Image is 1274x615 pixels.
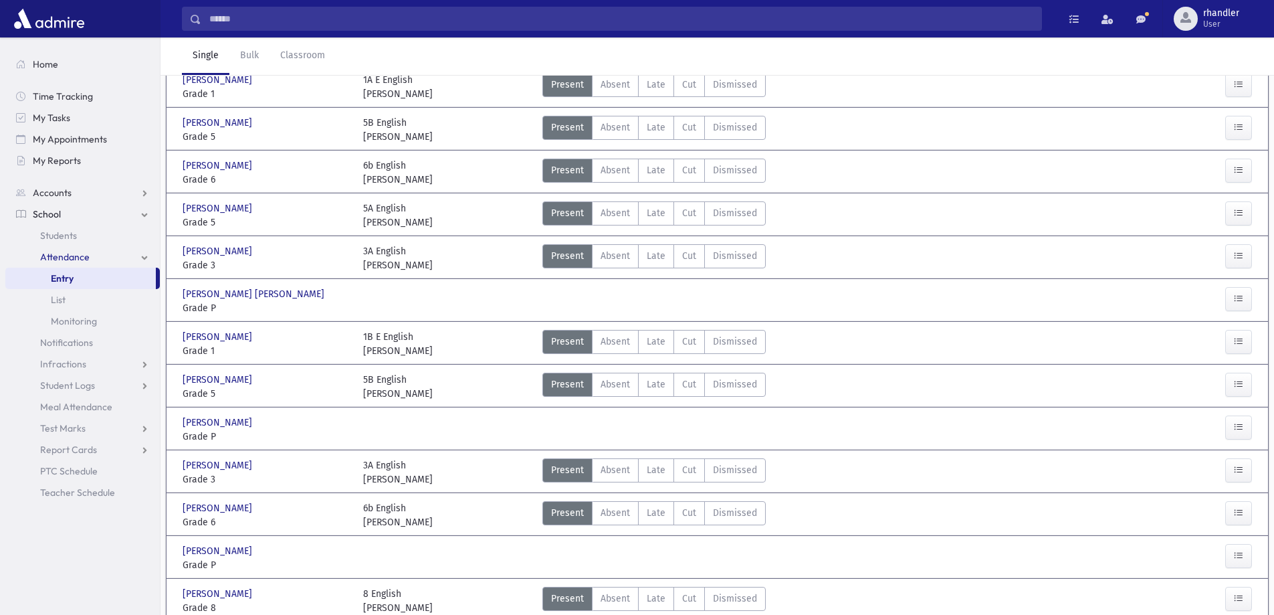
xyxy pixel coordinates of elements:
[713,463,757,477] span: Dismissed
[183,130,350,144] span: Grade 5
[201,7,1041,31] input: Search
[40,379,95,391] span: Student Logs
[647,120,665,135] span: Late
[363,73,433,101] div: 1A E English [PERSON_NAME]
[183,173,350,187] span: Grade 6
[647,592,665,606] span: Late
[363,116,433,144] div: 5B English [PERSON_NAME]
[542,116,766,144] div: AttTypes
[183,73,255,87] span: [PERSON_NAME]
[551,377,584,391] span: Present
[601,463,630,477] span: Absent
[33,112,70,124] span: My Tasks
[183,458,255,472] span: [PERSON_NAME]
[551,249,584,263] span: Present
[5,107,160,128] a: My Tasks
[363,244,433,272] div: 3A English [PERSON_NAME]
[183,501,255,515] span: [PERSON_NAME]
[713,120,757,135] span: Dismissed
[5,289,160,311] a: List
[713,163,757,177] span: Dismissed
[713,249,757,263] span: Dismissed
[601,120,630,135] span: Absent
[5,332,160,353] a: Notifications
[5,182,160,203] a: Accounts
[51,294,66,306] span: List
[33,133,107,145] span: My Appointments
[40,358,86,370] span: Infractions
[5,54,160,75] a: Home
[551,592,584,606] span: Present
[647,335,665,349] span: Late
[183,430,350,444] span: Grade P
[33,90,93,102] span: Time Tracking
[40,465,98,477] span: PTC Schedule
[363,458,433,487] div: 3A English [PERSON_NAME]
[5,128,160,150] a: My Appointments
[542,201,766,230] div: AttTypes
[40,487,115,499] span: Teacher Schedule
[5,439,160,460] a: Report Cards
[601,335,630,349] span: Absent
[1203,19,1239,29] span: User
[5,225,160,246] a: Students
[542,330,766,358] div: AttTypes
[183,344,350,358] span: Grade 1
[682,206,696,220] span: Cut
[542,373,766,401] div: AttTypes
[183,116,255,130] span: [PERSON_NAME]
[682,78,696,92] span: Cut
[551,206,584,220] span: Present
[647,506,665,520] span: Late
[5,268,156,289] a: Entry
[183,244,255,258] span: [PERSON_NAME]
[542,587,766,615] div: AttTypes
[11,5,88,32] img: AdmirePro
[51,315,97,327] span: Monitoring
[183,472,350,487] span: Grade 3
[183,201,255,215] span: [PERSON_NAME]
[542,244,766,272] div: AttTypes
[682,506,696,520] span: Cut
[40,230,77,242] span: Students
[647,206,665,220] span: Late
[682,335,696,349] span: Cut
[542,458,766,487] div: AttTypes
[183,515,350,529] span: Grade 6
[182,37,229,75] a: Single
[5,375,160,396] a: Student Logs
[183,373,255,387] span: [PERSON_NAME]
[713,206,757,220] span: Dismissed
[601,506,630,520] span: Absent
[5,150,160,171] a: My Reports
[5,396,160,418] a: Meal Attendance
[5,418,160,439] a: Test Marks
[183,416,255,430] span: [PERSON_NAME]
[183,301,350,315] span: Grade P
[542,159,766,187] div: AttTypes
[33,58,58,70] span: Home
[183,330,255,344] span: [PERSON_NAME]
[51,272,74,284] span: Entry
[363,501,433,529] div: 6b English [PERSON_NAME]
[682,377,696,391] span: Cut
[551,78,584,92] span: Present
[363,587,433,615] div: 8 English [PERSON_NAME]
[601,163,630,177] span: Absent
[270,37,336,75] a: Classroom
[682,120,696,135] span: Cut
[601,249,630,263] span: Absent
[183,544,255,558] span: [PERSON_NAME]
[647,377,665,391] span: Late
[682,163,696,177] span: Cut
[713,335,757,349] span: Dismissed
[183,387,350,401] span: Grade 5
[363,330,433,358] div: 1B E English [PERSON_NAME]
[5,86,160,107] a: Time Tracking
[542,73,766,101] div: AttTypes
[363,373,433,401] div: 5B English [PERSON_NAME]
[647,163,665,177] span: Late
[33,208,61,220] span: School
[363,159,433,187] div: 6b English [PERSON_NAME]
[183,87,350,101] span: Grade 1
